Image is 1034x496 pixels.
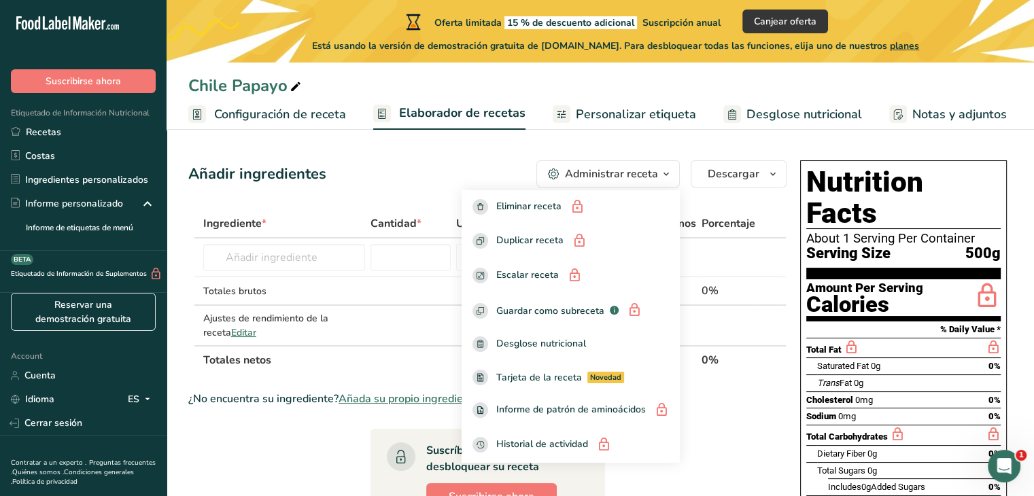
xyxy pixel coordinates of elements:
[128,391,156,408] div: ES
[403,14,721,30] div: Oferta limitada
[691,160,787,188] button: Descargar
[339,391,479,407] span: Añada su propio ingrediente
[462,327,680,361] a: Desglose nutricional
[399,104,525,122] span: Elaborador de recetas
[496,370,582,385] span: Tarjeta de la receta
[854,378,863,388] span: 0g
[754,14,816,29] span: Canjear oferta
[1016,450,1027,461] span: 1
[11,467,134,486] a: Condiciones generales .
[11,293,156,331] a: Reservar una demostración gratuita
[462,361,680,394] a: Tarjeta de la receta Novedad
[838,411,856,421] span: 0mg
[742,10,828,33] button: Canjear oferta
[496,268,559,285] span: Escalar receta
[806,245,891,262] span: Serving Size
[203,311,365,340] div: Ajustes de rendimiento de la receta
[426,442,578,475] div: Suscríbase a un plan para desbloquear su receta
[702,283,756,299] div: 0%
[11,254,33,265] div: BETA
[699,345,759,374] th: 0%
[201,345,654,374] th: Totales netos
[576,105,696,124] span: Personalizar etiqueta
[462,225,680,260] button: Duplicar receta
[11,387,54,411] a: Idioma
[723,99,862,130] a: Desglose nutricional
[188,391,787,407] div: ¿No encuentra su ingrediente?
[203,284,365,298] div: Totales brutos
[988,450,1020,482] iframe: Intercom live chat
[462,428,680,463] button: Historial de actividad
[203,215,266,232] span: Ingrediente
[462,190,680,225] button: Eliminar receta
[188,163,326,185] div: Añadir ingredientes
[496,336,586,352] span: Desglose nutricional
[889,99,1007,130] a: Notas y adjuntos
[965,245,1001,262] span: 500g
[642,16,721,29] span: Suscripción anual
[806,344,842,355] span: Total Fat
[587,372,624,383] div: Novedad
[462,259,680,294] button: Escalar receta
[817,448,865,459] span: Dietary Fiber
[817,361,869,371] span: Saturated Fat
[828,482,925,492] span: Includes Added Sugars
[988,411,1001,421] span: 0%
[231,326,256,339] span: Editar
[702,215,755,232] span: Porcentaje
[203,244,365,271] input: Añadir ingrediente
[806,431,888,442] span: Total Carbohydrates
[871,361,880,371] span: 0g
[370,215,421,232] span: Cantidad
[11,458,156,477] a: Preguntas frecuentes .
[11,69,156,93] button: Suscribirse ahora
[11,458,86,467] a: Contratar a un experto .
[817,378,852,388] span: Fat
[988,482,1001,492] span: 0%
[806,321,1001,338] section: % Daily Value *
[462,394,680,429] button: Informe de patrón de aminoácidos
[988,395,1001,405] span: 0%
[806,395,853,405] span: Cholesterol
[312,39,919,53] span: Está usando la versión de demostración gratuita de [DOMAIN_NAME]. Para desbloquear todas las func...
[536,160,680,188] button: Administrar receta
[746,105,862,124] span: Desglose nutricional
[496,233,564,250] span: Duplicar receta
[708,166,759,182] span: Descargar
[988,448,1001,459] span: 0%
[504,16,637,29] span: 15 % de descuento adicional
[988,361,1001,371] span: 0%
[806,295,923,315] div: Calories
[553,99,696,130] a: Personalizar etiqueta
[867,448,877,459] span: 0g
[496,304,604,318] span: Guardar como subreceta
[867,465,877,476] span: 0g
[456,215,498,232] span: Unidad
[188,99,346,130] a: Configuración de receta
[214,105,346,124] span: Configuración de receta
[188,73,304,98] div: Chile Papayo
[12,467,64,477] a: Quiénes somos .
[855,395,873,405] span: 0mg
[496,402,646,419] span: Informe de patrón de aminoácidos
[817,378,840,388] i: Trans
[496,437,588,454] span: Historial de actividad
[861,482,871,492] span: 0g
[496,199,562,216] span: Eliminar receta
[806,282,923,295] div: Amount Per Serving
[806,411,836,421] span: Sodium
[565,166,658,182] div: Administrar receta
[462,294,680,328] button: Guardar como subreceta
[817,465,865,476] span: Total Sugars
[12,477,77,486] a: Política de privacidad
[806,166,1001,229] h1: Nutrition Facts
[912,105,1007,124] span: Notas y adjuntos
[806,232,1001,245] div: About 1 Serving Per Container
[46,74,121,88] span: Suscribirse ahora
[373,98,525,130] a: Elaborador de recetas
[890,39,919,52] span: planes
[11,196,123,211] div: Informe personalizado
